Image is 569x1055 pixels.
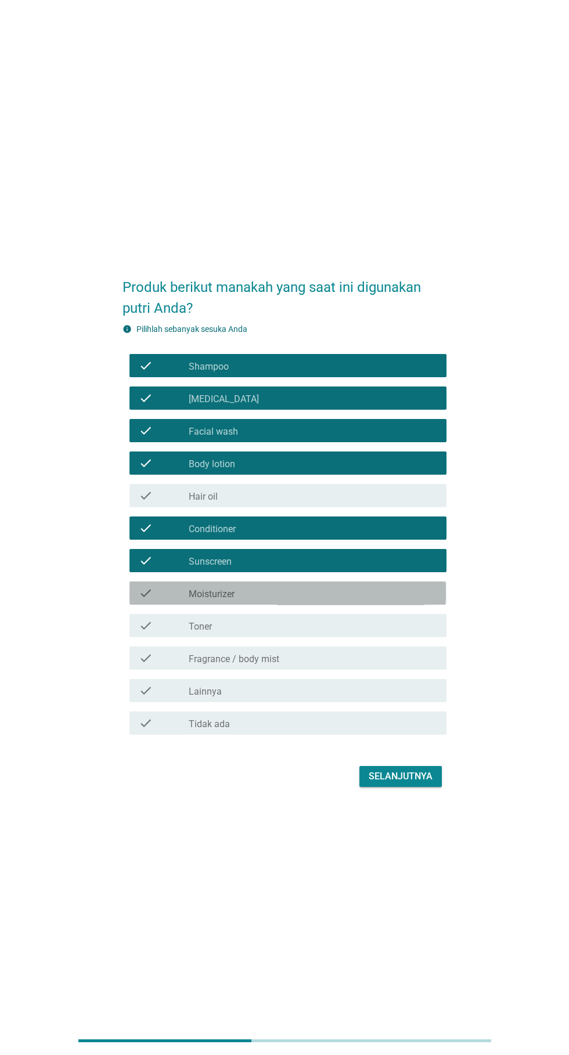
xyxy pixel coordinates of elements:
i: check [139,489,153,503]
label: Conditioner [189,523,236,535]
label: Tidak ada [189,718,230,730]
i: check [139,521,153,535]
label: Pilihlah sebanyak sesuka Anda [136,324,247,334]
i: check [139,456,153,470]
button: Selanjutnya [359,766,442,787]
label: Body lotion [189,458,235,470]
i: check [139,716,153,730]
div: Selanjutnya [369,769,433,783]
i: check [139,619,153,633]
i: check [139,391,153,405]
label: Sunscreen [189,556,232,568]
i: check [139,424,153,438]
label: Facial wash [189,426,238,438]
i: check [139,586,153,600]
label: Shampoo [189,361,229,373]
i: check [139,554,153,568]
label: Lainnya [189,686,222,698]
i: check [139,684,153,698]
i: check [139,359,153,373]
i: info [123,324,132,334]
label: Toner [189,621,212,633]
label: Moisturizer [189,588,235,600]
label: Fragrance / body mist [189,653,279,665]
label: Hair oil [189,491,218,503]
label: [MEDICAL_DATA] [189,393,259,405]
i: check [139,651,153,665]
h2: Produk berikut manakah yang saat ini digunakan putri Anda? [123,265,446,319]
